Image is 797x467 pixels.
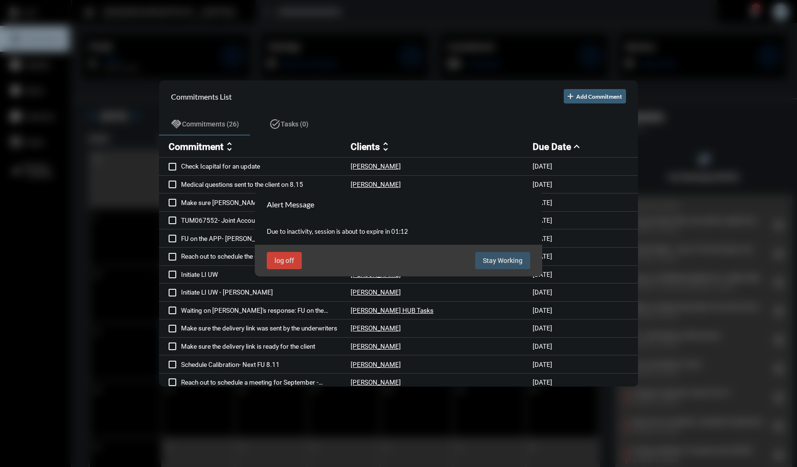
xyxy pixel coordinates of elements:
span: Stay Working [483,257,523,264]
button: Stay Working [475,252,530,269]
button: log off [267,252,302,269]
p: Due to inactivity, session is about to expire in 01:12 [267,228,530,235]
h2: Alert Message [267,200,314,209]
span: log off [274,257,294,264]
